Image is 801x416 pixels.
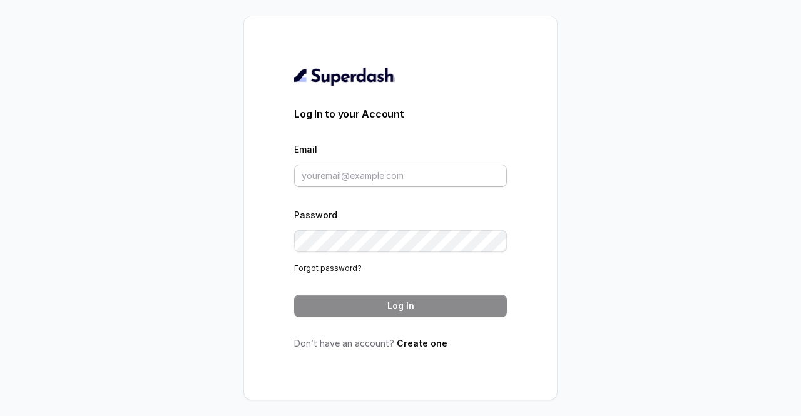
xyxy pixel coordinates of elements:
[294,337,507,350] p: Don’t have an account?
[294,144,317,155] label: Email
[397,338,447,348] a: Create one
[294,165,507,187] input: youremail@example.com
[294,295,507,317] button: Log In
[294,210,337,220] label: Password
[294,66,395,86] img: light.svg
[294,106,507,121] h3: Log In to your Account
[294,263,362,273] a: Forgot password?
